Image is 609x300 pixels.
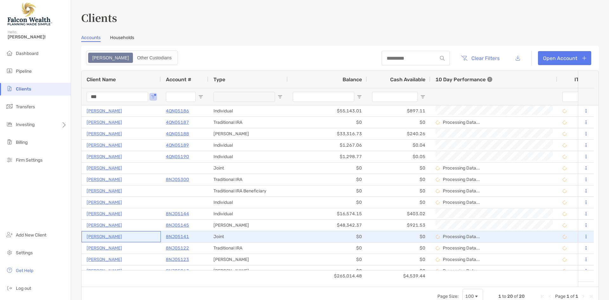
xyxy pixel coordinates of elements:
p: [PERSON_NAME] [87,118,122,126]
div: Next Page [581,294,586,299]
div: [PERSON_NAME] [208,220,288,231]
p: Processing Data... [443,120,480,125]
div: $265,014.48 [288,270,367,282]
img: Processing Data icon [562,189,567,193]
img: Processing Data icon [562,143,567,148]
img: Processing Data icon [435,246,440,250]
img: Processing Data icon [562,155,567,159]
div: $0.04 [367,140,430,151]
div: Page Size: [437,294,459,299]
a: [PERSON_NAME] [87,244,122,252]
a: 8NJ05145 [166,221,189,229]
img: Processing Data icon [562,132,567,136]
a: Accounts [81,35,101,42]
p: 4QN05187 [166,118,189,126]
img: dashboard icon [6,49,13,57]
img: clients icon [6,85,13,92]
img: investing icon [6,120,13,128]
div: $0 [367,185,430,197]
span: Cash Available [390,77,425,83]
span: Pipeline [16,69,32,74]
div: [PERSON_NAME] [208,265,288,277]
div: $0 [288,185,367,197]
div: segmented control [86,50,178,65]
img: Processing Data icon [562,257,567,262]
a: 8NJ05123 [166,256,189,263]
div: $0 [288,254,367,265]
p: 4QN05189 [166,141,189,149]
span: [PERSON_NAME]! [8,34,67,40]
div: $0.05 [367,151,430,162]
p: [PERSON_NAME] [87,267,122,275]
span: Balance [343,77,362,83]
div: Traditional IRA [208,243,288,254]
img: Processing Data icon [562,235,567,239]
div: Joint [208,163,288,174]
div: $0 [288,243,367,254]
input: ITD Filter Input [562,92,583,102]
span: Page [555,294,566,299]
p: Processing Data... [443,268,480,274]
img: Processing Data icon [562,223,567,228]
div: $0 [367,243,430,254]
span: Log out [16,286,31,291]
a: 4QN05186 [166,107,189,115]
a: Households [110,35,134,42]
div: $33,316.73 [288,128,367,139]
div: ITD [574,77,590,83]
span: Investing [16,122,35,127]
a: [PERSON_NAME] [87,141,122,149]
div: 10 Day Performance [435,71,492,88]
img: add_new_client icon [6,231,13,238]
p: Processing Data... [443,177,480,182]
div: $16,574.15 [288,208,367,219]
p: 4QN05188 [166,130,189,138]
a: [PERSON_NAME] [87,164,122,172]
a: [PERSON_NAME] [87,187,122,195]
div: $48,342.37 [288,220,367,231]
div: Other Custodians [134,53,175,62]
a: 8NJ05122 [166,244,189,252]
img: Processing Data icon [562,212,567,216]
div: Zoe [89,53,132,62]
a: [PERSON_NAME] [87,210,122,218]
div: $0 [288,231,367,242]
p: [PERSON_NAME] [87,107,122,115]
p: Processing Data... [443,165,480,171]
span: Settings [16,250,33,256]
div: $1,298.77 [288,151,367,162]
img: Processing Data icon [562,120,567,125]
p: 8NJ05144 [166,210,189,218]
span: of [514,294,518,299]
p: [PERSON_NAME] [87,221,122,229]
span: Billing [16,140,28,145]
p: 8NJ05141 [166,233,189,241]
a: 8NJ05063 [166,267,189,275]
div: $0 [367,117,430,128]
div: $0 [367,174,430,185]
img: logout icon [6,284,13,292]
div: $0 [367,231,430,242]
div: $0 [367,254,430,265]
div: Joint [208,231,288,242]
p: 4QN05190 [166,153,189,161]
a: [PERSON_NAME] [87,233,122,241]
span: to [502,294,506,299]
p: Processing Data... [443,234,480,239]
img: Processing Data icon [562,166,567,170]
div: $0 [288,117,367,128]
span: Transfers [16,104,35,110]
a: [PERSON_NAME] [87,176,122,183]
div: $0 [367,197,430,208]
a: 8NJ05300 [166,176,189,183]
img: transfers icon [6,103,13,110]
button: Open Filter Menu [278,94,283,99]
